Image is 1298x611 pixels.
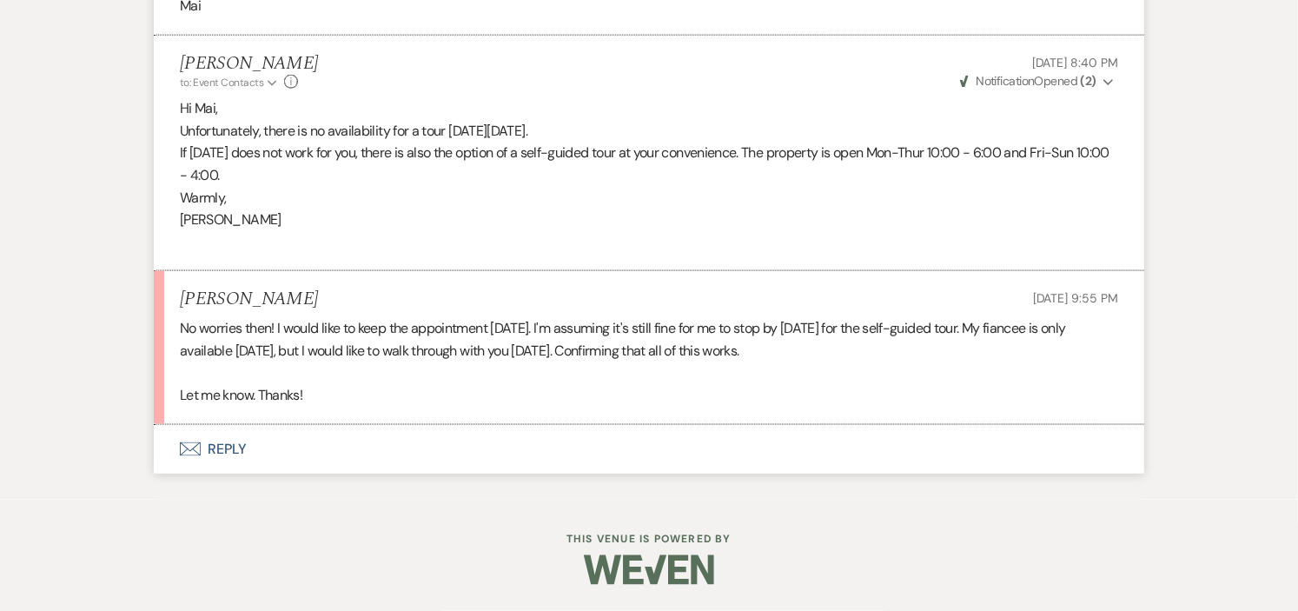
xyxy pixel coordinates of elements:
[976,73,1034,89] span: Notification
[180,384,1118,407] p: Let me know. Thanks!
[180,97,1118,120] p: Hi Mai,
[180,317,1118,362] p: No worries then! I would like to keep the appointment [DATE]. I'm assuming it's still fine for me...
[180,120,1118,143] p: Unfortunately, there is no availability for a tour [DATE][DATE].
[1081,73,1096,89] strong: ( 2 )
[180,75,280,90] button: to: Event Contacts
[1032,55,1118,70] span: [DATE] 8:40 PM
[180,53,318,75] h5: [PERSON_NAME]
[1033,290,1118,306] span: [DATE] 9:55 PM
[180,289,318,310] h5: [PERSON_NAME]
[960,73,1096,89] span: Opened
[584,540,714,601] img: Weven Logo
[154,425,1144,474] button: Reply
[180,209,1118,231] p: [PERSON_NAME]
[180,142,1118,186] p: If [DATE] does not work for you, there is also the option of a self-guided tour at your convenien...
[957,72,1118,90] button: NotificationOpened (2)
[180,187,1118,209] p: Warmly,
[180,76,263,90] span: to: Event Contacts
